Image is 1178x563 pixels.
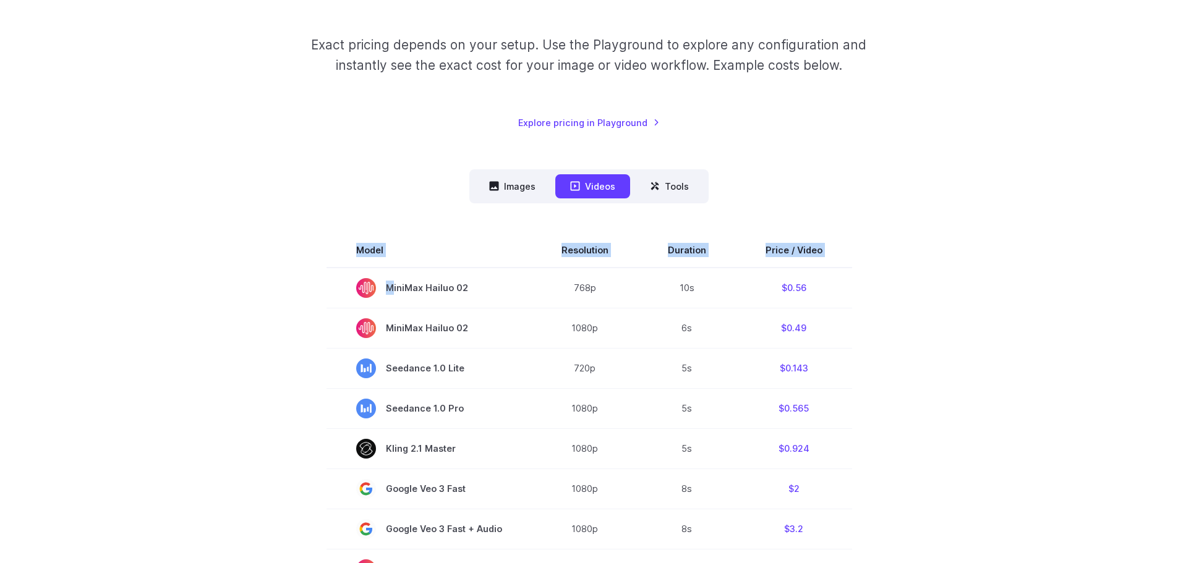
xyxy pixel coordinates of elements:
td: $3.2 [736,509,852,549]
button: Videos [555,174,630,198]
th: Model [327,233,532,268]
td: 5s [638,388,736,428]
td: $0.565 [736,388,852,428]
td: 5s [638,428,736,468]
th: Duration [638,233,736,268]
td: 8s [638,509,736,549]
a: Explore pricing in Playground [518,116,660,130]
button: Tools [635,174,704,198]
td: $0.143 [736,348,852,388]
td: 1080p [532,428,638,468]
span: Seedance 1.0 Pro [356,399,502,418]
button: Images [474,174,550,198]
td: $2 [736,468,852,509]
th: Price / Video [736,233,852,268]
td: 1080p [532,509,638,549]
span: Kling 2.1 Master [356,439,502,459]
th: Resolution [532,233,638,268]
span: MiniMax Hailuo 02 [356,278,502,298]
td: 10s [638,268,736,308]
td: 1080p [532,308,638,348]
span: MiniMax Hailuo 02 [356,318,502,338]
td: $0.56 [736,268,852,308]
td: 8s [638,468,736,509]
span: Google Veo 3 Fast [356,479,502,499]
p: Exact pricing depends on your setup. Use the Playground to explore any configuration and instantl... [288,35,890,76]
span: Google Veo 3 Fast + Audio [356,519,502,539]
td: 1080p [532,468,638,509]
td: 720p [532,348,638,388]
td: 768p [532,268,638,308]
span: Seedance 1.0 Lite [356,358,502,378]
td: $0.924 [736,428,852,468]
td: $0.49 [736,308,852,348]
td: 1080p [532,388,638,428]
td: 6s [638,308,736,348]
td: 5s [638,348,736,388]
